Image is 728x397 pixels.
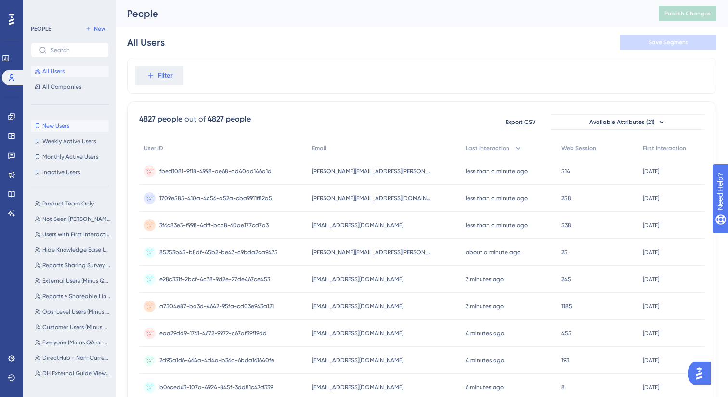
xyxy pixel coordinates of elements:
[42,122,69,130] span: New Users
[127,7,635,20] div: People
[82,23,109,35] button: New
[659,6,716,21] button: Publish Changes
[31,244,115,256] button: Hide Knowledge Base (Academy) Users
[31,151,109,163] button: Monthly Active Users
[42,200,94,207] span: Product Team Only
[31,321,115,333] button: Customer Users (Minus QA)
[31,25,51,33] div: PEOPLE
[688,359,716,388] iframe: UserGuiding AI Assistant Launcher
[42,323,111,331] span: Customer Users (Minus QA)
[31,198,115,209] button: Product Team Only
[42,168,80,176] span: Inactive Users
[31,136,109,147] button: Weekly Active Users
[23,2,60,14] span: Need Help?
[51,47,101,54] input: Search
[42,137,96,145] span: Weekly Active Users
[42,215,111,223] span: Not Seen [PERSON_NAME] Guide #1
[42,292,111,300] span: Reports > Shareable Link Modal Users
[31,368,115,379] button: DH External Guide Viewers
[31,213,115,225] button: Not Seen [PERSON_NAME] Guide #1
[42,68,65,75] span: All Users
[31,275,115,287] button: External Users (Minus QA and Customers)
[42,308,111,315] span: Ops-Level Users (Minus QA)
[31,166,109,178] button: Inactive Users
[42,370,111,377] span: DH External Guide Viewers
[42,231,111,238] span: Users with First Interaction More than [DATE] (Minus QA)
[94,25,105,33] span: New
[31,81,109,93] button: All Companies
[42,339,111,346] span: Everyone (Minus QA and Customer Users)
[42,261,111,269] span: Reports Sharing Survey Non-Viewers (External Only)
[31,352,115,364] button: DirectHub - Non-Current Customers [DATE] (Minus Internal Users)
[31,229,115,240] button: Users with First Interaction More than [DATE] (Minus QA)
[42,246,111,254] span: Hide Knowledge Base (Academy) Users
[31,260,115,271] button: Reports Sharing Survey Non-Viewers (External Only)
[42,277,111,285] span: External Users (Minus QA and Customers)
[42,83,81,91] span: All Companies
[31,306,115,317] button: Ops-Level Users (Minus QA)
[31,120,109,132] button: New Users
[31,337,115,348] button: Everyone (Minus QA and Customer Users)
[31,66,109,77] button: All Users
[42,354,111,362] span: DirectHub - Non-Current Customers [DATE] (Minus Internal Users)
[664,10,711,17] span: Publish Changes
[42,153,98,161] span: Monthly Active Users
[31,290,115,302] button: Reports > Shareable Link Modal Users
